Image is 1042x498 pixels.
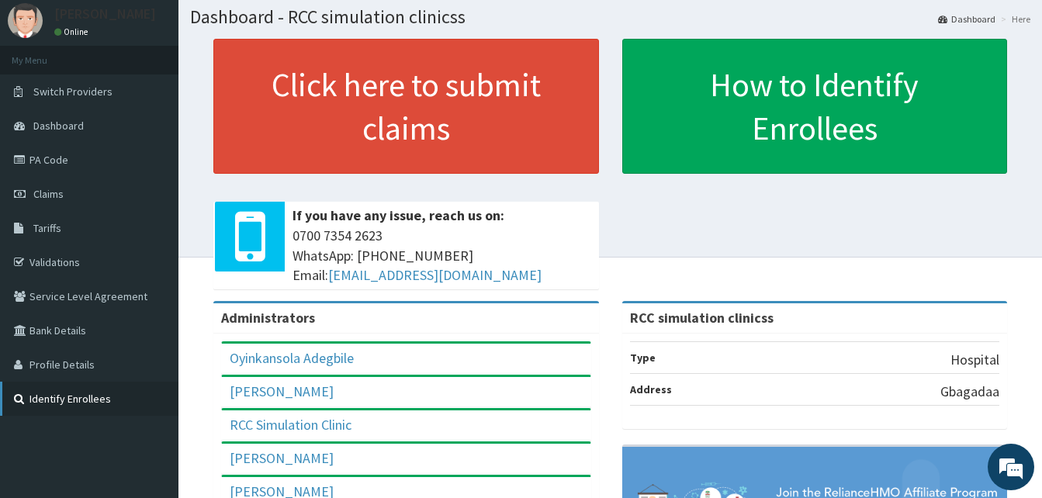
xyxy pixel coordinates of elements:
span: 0700 7354 2623 WhatsApp: [PHONE_NUMBER] Email: [293,226,591,285]
p: Gbagadaa [940,382,999,402]
a: Oyinkansola Adegbile [230,349,354,367]
img: User Image [8,3,43,38]
li: Here [997,12,1030,26]
a: [EMAIL_ADDRESS][DOMAIN_NAME] [328,266,542,284]
b: Address [630,382,672,396]
span: We're online! [90,150,214,306]
b: If you have any issue, reach us on: [293,206,504,224]
div: Minimize live chat window [254,8,292,45]
textarea: Type your message and hit 'Enter' [8,333,296,387]
span: Tariffs [33,221,61,235]
span: Dashboard [33,119,84,133]
span: Switch Providers [33,85,113,99]
a: Dashboard [938,12,995,26]
a: [PERSON_NAME] [230,382,334,400]
h1: Dashboard - RCC simulation clinicss [190,7,1030,27]
div: Chat with us now [81,87,261,107]
a: Click here to submit claims [213,39,599,174]
a: Online [54,26,92,37]
p: Hospital [950,350,999,370]
span: Claims [33,187,64,201]
a: RCC Simulation Clinic [230,416,351,434]
img: d_794563401_company_1708531726252_794563401 [29,78,63,116]
b: Type [630,351,656,365]
p: [PERSON_NAME] [54,7,156,21]
a: How to Identify Enrollees [622,39,1008,174]
a: [PERSON_NAME] [230,449,334,467]
strong: RCC simulation clinicss [630,309,774,327]
b: Administrators [221,309,315,327]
